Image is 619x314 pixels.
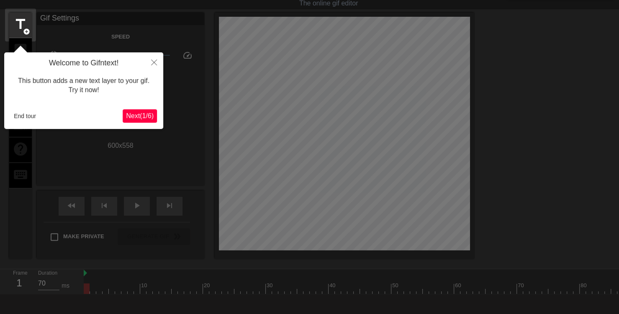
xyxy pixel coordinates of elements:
[123,109,157,123] button: Next
[145,52,163,72] button: Close
[10,59,157,68] h4: Welcome to Gifntext!
[126,112,154,119] span: Next ( 1 / 6 )
[10,68,157,103] div: This button adds a new text layer to your gif. Try it now!
[10,110,39,122] button: End tour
